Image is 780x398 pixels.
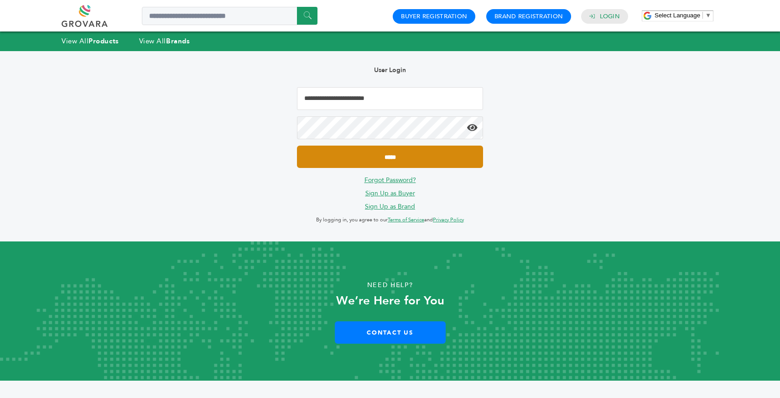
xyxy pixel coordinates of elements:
[600,12,620,21] a: Login
[336,293,444,309] strong: We’re Here for You
[139,37,190,46] a: View AllBrands
[297,87,483,110] input: Email Address
[494,12,563,21] a: Brand Registration
[655,12,700,19] span: Select Language
[374,66,406,74] b: User Login
[702,12,703,19] span: ​
[297,215,483,225] p: By logging in, you agree to our and
[655,12,711,19] a: Select Language​
[364,176,416,184] a: Forgot Password?
[433,216,464,223] a: Privacy Policy
[39,278,741,292] p: Need Help?
[142,7,317,25] input: Search a product or brand...
[365,202,415,211] a: Sign Up as Brand
[401,12,467,21] a: Buyer Registration
[166,37,190,46] strong: Brands
[465,93,476,104] keeper-lock: Open Keeper Popup
[705,12,711,19] span: ▼
[62,37,119,46] a: View AllProducts
[388,216,424,223] a: Terms of Service
[365,189,415,198] a: Sign Up as Buyer
[88,37,119,46] strong: Products
[297,116,483,139] input: Password
[335,321,446,344] a: Contact Us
